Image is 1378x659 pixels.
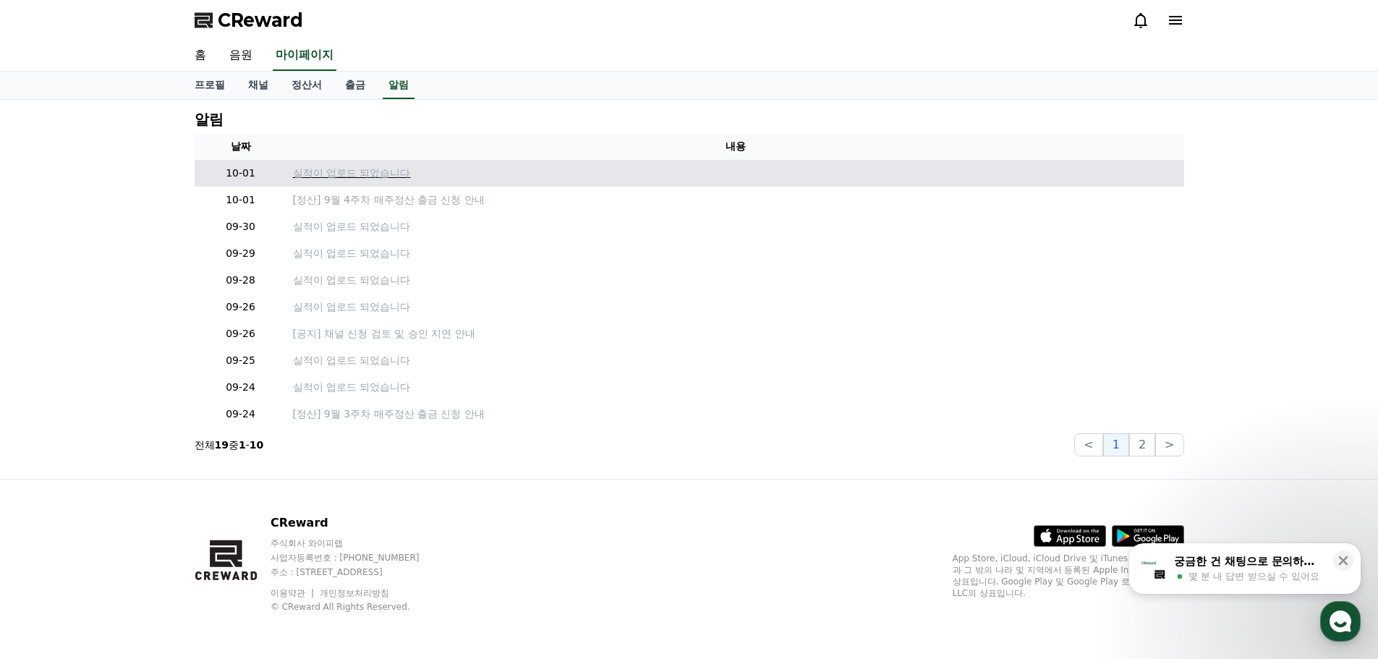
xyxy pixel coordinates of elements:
[239,439,246,451] strong: 1
[280,72,333,99] a: 정산서
[200,246,281,261] p: 09-29
[200,407,281,422] p: 09-24
[293,407,1178,422] a: [정산] 9월 3주차 매주정산 출금 신청 안내
[320,588,389,598] a: 개인정보처리방침
[1129,433,1155,456] button: 2
[1155,433,1183,456] button: >
[200,273,281,288] p: 09-28
[218,41,264,71] a: 음원
[132,481,150,493] span: 대화
[95,459,187,495] a: 대화
[287,133,1184,160] th: 내용
[1074,433,1102,456] button: <
[46,480,54,492] span: 홈
[1103,433,1129,456] button: 1
[4,459,95,495] a: 홈
[224,480,241,492] span: 설정
[195,133,287,160] th: 날짜
[273,41,336,71] a: 마이페이지
[953,553,1184,599] p: App Store, iCloud, iCloud Drive 및 iTunes Store는 미국과 그 밖의 나라 및 지역에서 등록된 Apple Inc.의 서비스 상표입니다. Goo...
[293,380,1178,395] a: 실적이 업로드 되었습니다
[271,552,447,564] p: 사업자등록번호 : [PHONE_NUMBER]
[195,9,303,32] a: CReward
[187,459,278,495] a: 설정
[200,353,281,368] p: 09-25
[215,439,229,451] strong: 19
[271,601,447,613] p: © CReward All Rights Reserved.
[293,326,1178,341] a: [공지] 채널 신청 검토 및 승인 지연 안내
[250,439,263,451] strong: 10
[200,166,281,181] p: 10-01
[200,380,281,395] p: 09-24
[195,111,224,127] h4: 알림
[200,326,281,341] p: 09-26
[293,219,1178,234] a: 실적이 업로드 되었습니다
[183,41,218,71] a: 홈
[200,219,281,234] p: 09-30
[200,192,281,208] p: 10-01
[237,72,280,99] a: 채널
[293,246,1178,261] a: 실적이 업로드 되었습니다
[271,566,447,578] p: 주소 : [STREET_ADDRESS]
[195,438,264,452] p: 전체 중 -
[333,72,377,99] a: 출금
[200,299,281,315] p: 09-26
[293,353,1178,368] a: 실적이 업로드 되었습니다
[293,192,1178,208] a: [정산] 9월 4주차 매주정산 출금 신청 안내
[293,166,1178,181] a: 실적이 업로드 되었습니다
[271,537,447,549] p: 주식회사 와이피랩
[293,299,1178,315] a: 실적이 업로드 되었습니다
[293,273,1178,288] a: 실적이 업로드 되었습니다
[271,514,447,532] p: CReward
[183,72,237,99] a: 프로필
[218,9,303,32] span: CReward
[271,588,316,598] a: 이용약관
[383,72,414,99] a: 알림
